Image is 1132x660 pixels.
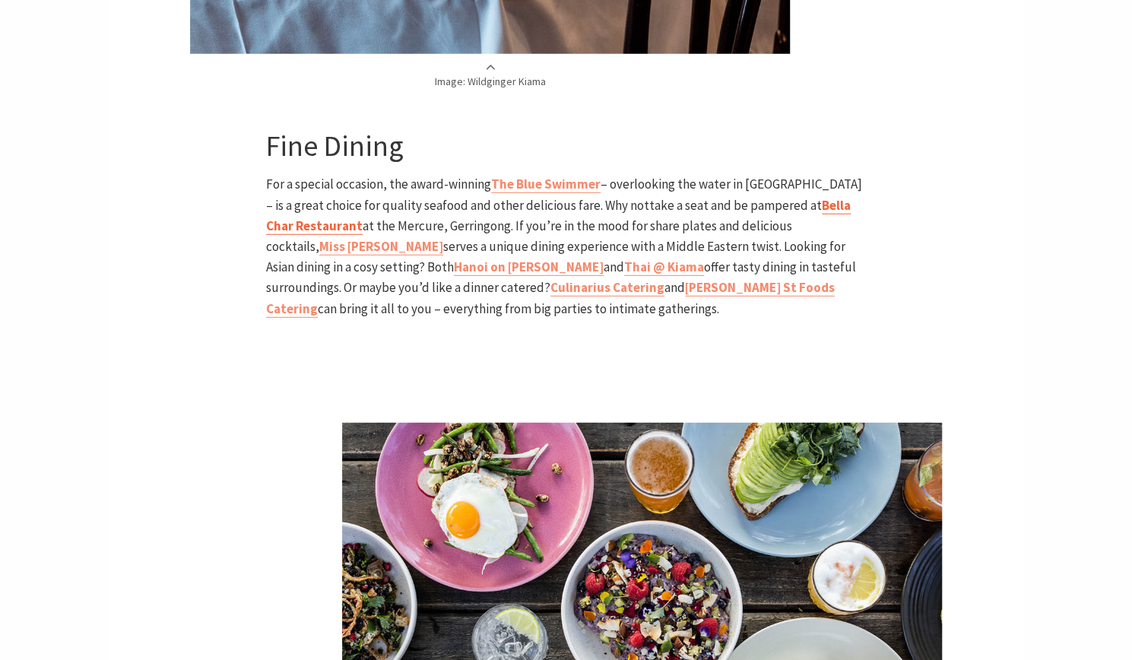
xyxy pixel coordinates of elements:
[318,300,719,317] span: can bring it all to you – everything from big parties to intimate gatherings.
[266,197,851,234] b: Bella Char Restaurant
[649,197,822,214] span: take a seat and be pampered at
[266,197,851,235] a: Bella Char Restaurant
[190,62,790,90] p: Image: Wildginger Kiama
[604,259,624,275] span: and
[491,176,601,192] b: The Blue Swimmer
[624,259,704,276] a: Thai @ Kiama
[266,217,845,275] span: at the Mercure, Gerringong. If you’re in the mood for share plates and delicious cocktails, serve...
[266,279,835,317] a: [PERSON_NAME] St Foods Catering
[454,259,604,276] a: Hanoi on [PERSON_NAME]
[266,176,491,192] span: For a special occasion, the award-winning
[491,176,601,193] a: The Blue Swimmer
[319,238,443,255] a: Miss [PERSON_NAME]
[266,129,866,163] h3: Fine Dining
[624,259,704,275] b: Thai @ Kiama
[664,279,685,296] span: and
[454,259,604,275] b: Hanoi on [PERSON_NAME]
[550,279,664,297] a: Culinarius Catering
[266,176,862,213] span: – overlooking the water in [GEOGRAPHIC_DATA] – is a great choice for quality seafood and other de...
[266,279,835,316] b: [PERSON_NAME] St Foods Catering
